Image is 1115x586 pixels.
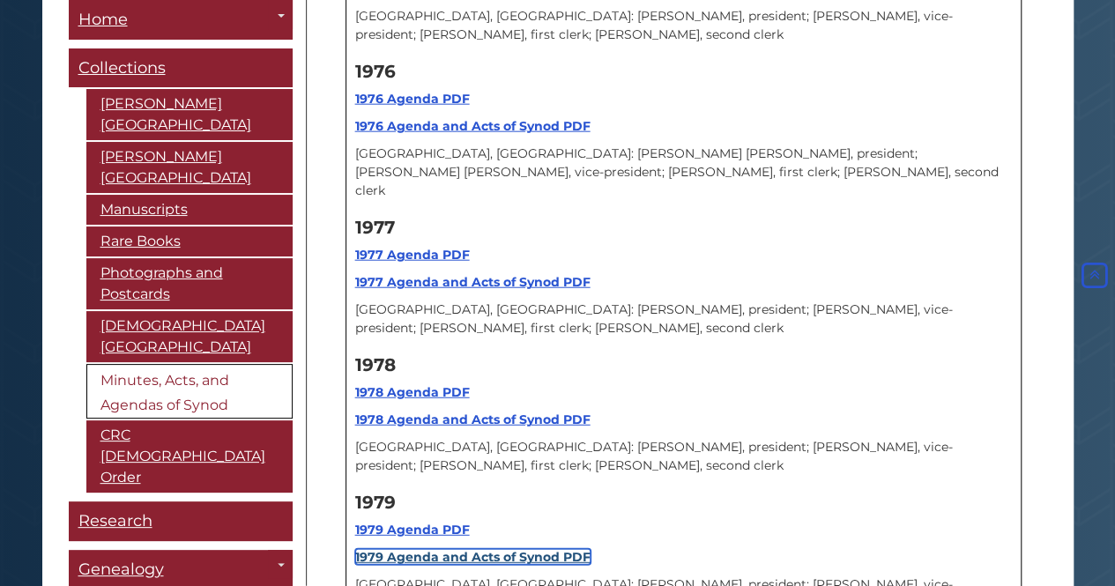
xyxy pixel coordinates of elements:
[1078,268,1111,284] a: Back to Top
[355,7,1012,44] p: [GEOGRAPHIC_DATA], [GEOGRAPHIC_DATA]: [PERSON_NAME], president; [PERSON_NAME], vice-president; [P...
[355,118,591,134] a: 1976 Agenda and Acts of Synod PDF
[86,89,293,140] a: [PERSON_NAME][GEOGRAPHIC_DATA]
[355,274,591,290] a: 1977 Agenda and Acts of Synod PDF
[355,145,1012,200] p: [GEOGRAPHIC_DATA], [GEOGRAPHIC_DATA]: [PERSON_NAME] [PERSON_NAME], president; [PERSON_NAME] [PERS...
[86,195,293,225] a: Manuscripts
[69,501,293,541] a: Research
[78,10,128,29] span: Home
[78,58,166,78] span: Collections
[355,300,1012,338] p: [GEOGRAPHIC_DATA], [GEOGRAPHIC_DATA]: [PERSON_NAME], president; [PERSON_NAME], vice-president; [P...
[355,522,470,538] a: 1979 Agenda PDF
[78,560,164,579] span: Genealogy
[86,142,293,193] a: [PERSON_NAME][GEOGRAPHIC_DATA]
[86,311,293,362] a: [DEMOGRAPHIC_DATA][GEOGRAPHIC_DATA]
[69,48,293,88] a: Collections
[86,258,293,309] a: Photographs and Postcards
[86,226,293,256] a: Rare Books
[355,438,1012,475] p: [GEOGRAPHIC_DATA], [GEOGRAPHIC_DATA]: [PERSON_NAME], president; [PERSON_NAME], vice-president; [P...
[355,549,591,565] a: 1979 Agenda and Acts of Synod PDF
[355,384,470,400] a: 1978 Agenda PDF
[86,364,293,419] a: Minutes, Acts, and Agendas of Synod
[355,412,591,427] a: 1978 Agenda and Acts of Synod PDF
[355,61,396,82] strong: 1976
[86,420,293,493] a: CRC [DEMOGRAPHIC_DATA] Order
[78,511,152,530] span: Research
[355,91,470,107] a: 1976 Agenda PDF
[355,354,396,375] strong: 1978
[355,217,395,238] strong: 1977
[355,247,470,263] a: 1977 Agenda PDF
[355,492,396,513] strong: 1979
